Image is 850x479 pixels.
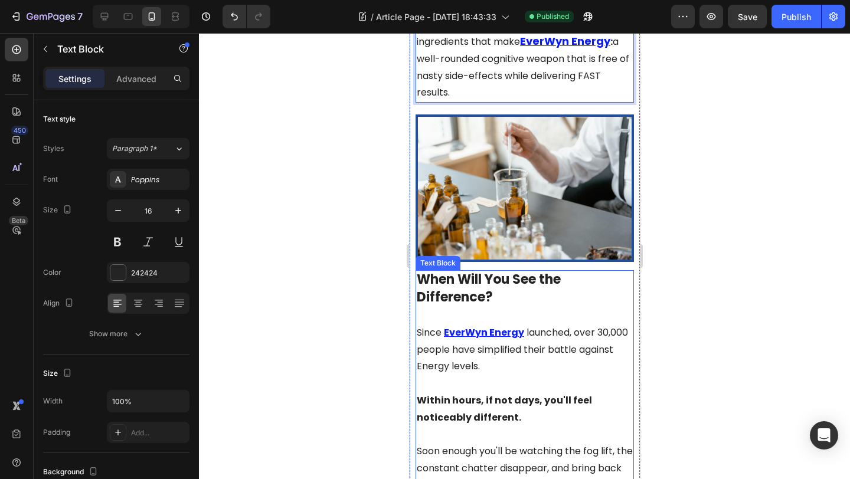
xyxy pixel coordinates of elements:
[89,328,144,340] div: Show more
[43,396,63,406] div: Width
[43,427,70,438] div: Padding
[57,42,158,56] p: Text Block
[43,296,76,311] div: Align
[376,11,496,23] span: Article Page - [DATE] 18:43:33
[131,175,187,185] div: Poppins
[43,366,74,382] div: Size
[43,114,76,124] div: Text style
[728,5,767,28] button: Save
[131,428,187,438] div: Add...
[43,174,58,185] div: Font
[771,5,821,28] button: Publish
[116,73,156,85] p: Advanced
[9,216,28,225] div: Beta
[43,202,74,218] div: Size
[8,225,48,235] div: Text Block
[223,5,270,28] div: Undo/Redo
[537,11,569,22] span: Published
[112,143,157,154] span: Paragraph 1*
[58,73,91,85] p: Settings
[371,11,374,23] span: /
[43,267,61,278] div: Color
[11,126,28,135] div: 450
[7,410,223,478] p: Soon enough you'll be watching the fog lift, the constant chatter disappear, and bring back the l...
[131,268,187,278] div: 242424
[782,11,811,23] div: Publish
[77,9,83,24] p: 7
[107,138,189,159] button: Paragraph 1*
[5,5,88,28] button: 7
[410,33,640,479] iframe: Design area
[43,323,189,345] button: Show more
[43,143,64,154] div: Styles
[107,391,189,412] input: Auto
[810,421,838,450] div: Open Intercom Messenger
[738,12,757,22] span: Save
